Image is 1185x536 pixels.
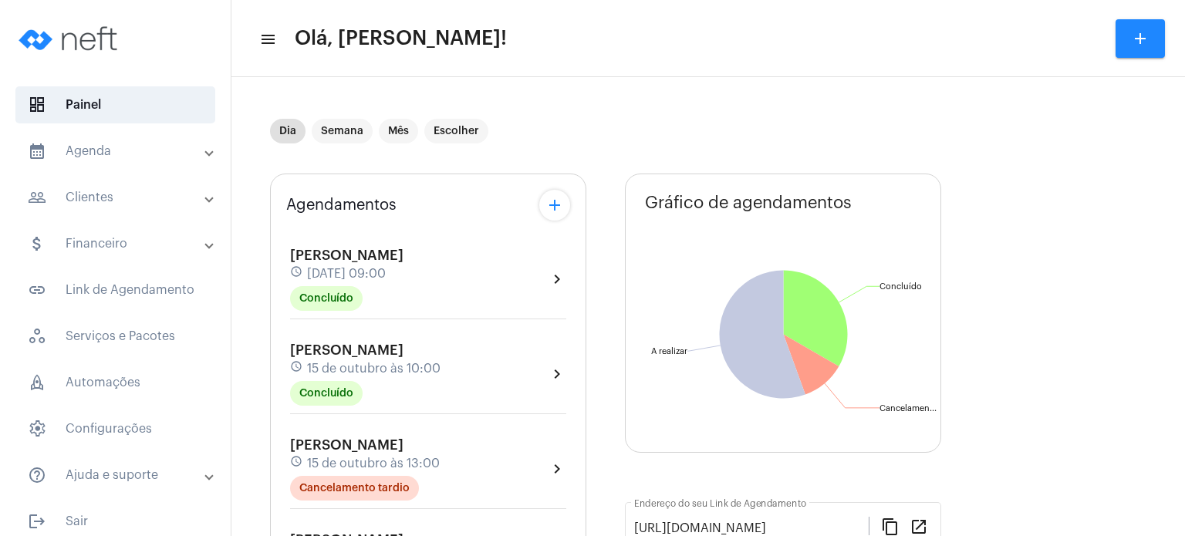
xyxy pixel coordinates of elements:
[1131,29,1150,48] mat-icon: add
[9,179,231,216] mat-expansion-panel-header: sidenav iconClientes
[15,86,215,123] span: Painel
[634,521,869,535] input: Link
[424,119,488,143] mat-chip: Escolher
[28,142,46,160] mat-icon: sidenav icon
[259,30,275,49] mat-icon: sidenav icon
[548,270,566,288] mat-icon: chevron_right
[879,404,937,413] text: Cancelamen...
[651,347,687,356] text: A realizar
[28,188,46,207] mat-icon: sidenav icon
[28,281,46,299] mat-icon: sidenav icon
[15,318,215,355] span: Serviços e Pacotes
[28,512,46,531] mat-icon: sidenav icon
[910,517,928,535] mat-icon: open_in_new
[379,119,418,143] mat-chip: Mês
[645,194,852,212] span: Gráfico de agendamentos
[307,457,440,470] span: 15 de outubro às 13:00
[15,364,215,401] span: Automações
[548,365,566,383] mat-icon: chevron_right
[9,133,231,170] mat-expansion-panel-header: sidenav iconAgenda
[28,234,206,253] mat-panel-title: Financeiro
[12,8,128,69] img: logo-neft-novo-2.png
[15,410,215,447] span: Configurações
[290,265,304,282] mat-icon: schedule
[548,460,566,478] mat-icon: chevron_right
[881,517,900,535] mat-icon: content_copy
[290,248,403,262] span: [PERSON_NAME]
[15,271,215,308] span: Link de Agendamento
[290,360,304,377] mat-icon: schedule
[307,267,386,281] span: [DATE] 09:00
[307,362,441,376] span: 15 de outubro às 10:00
[290,438,403,452] span: [PERSON_NAME]
[28,188,206,207] mat-panel-title: Clientes
[28,327,46,346] span: sidenav icon
[290,286,363,311] mat-chip: Concluído
[290,343,403,357] span: [PERSON_NAME]
[270,119,306,143] mat-chip: Dia
[290,381,363,406] mat-chip: Concluído
[290,455,304,472] mat-icon: schedule
[879,282,922,291] text: Concluído
[28,420,46,438] span: sidenav icon
[9,457,231,494] mat-expansion-panel-header: sidenav iconAjuda e suporte
[545,196,564,214] mat-icon: add
[290,476,419,501] mat-chip: Cancelamento tardio
[28,373,46,392] span: sidenav icon
[28,142,206,160] mat-panel-title: Agenda
[295,26,507,51] span: Olá, [PERSON_NAME]!
[28,466,206,484] mat-panel-title: Ajuda e suporte
[28,234,46,253] mat-icon: sidenav icon
[28,466,46,484] mat-icon: sidenav icon
[9,225,231,262] mat-expansion-panel-header: sidenav iconFinanceiro
[312,119,373,143] mat-chip: Semana
[28,96,46,114] span: sidenav icon
[286,197,397,214] span: Agendamentos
